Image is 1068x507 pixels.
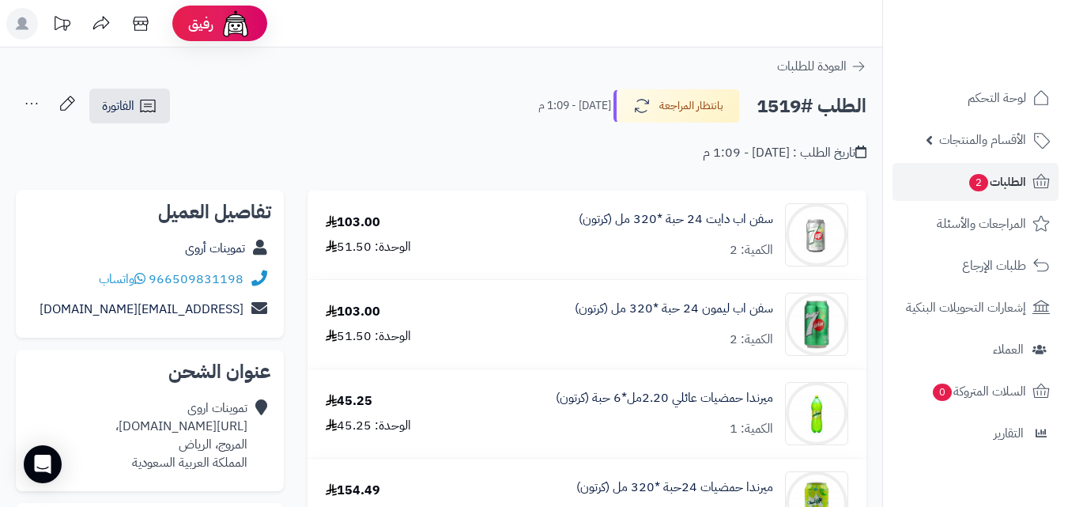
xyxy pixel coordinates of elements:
div: تاريخ الطلب : [DATE] - 1:09 م [703,144,866,162]
span: العملاء [993,339,1024,361]
img: ai-face.png [220,8,251,40]
a: واتساب [99,270,145,289]
a: العودة للطلبات [777,57,866,76]
div: Open Intercom Messenger [24,445,62,483]
div: 103.00 [326,303,380,321]
span: لوحة التحكم [968,87,1026,109]
div: الكمية: 2 [730,241,773,259]
a: العملاء [893,331,1059,369]
a: طلبات الإرجاع [893,247,1059,285]
div: الوحدة: 45.25 [326,417,411,435]
div: 103.00 [326,214,380,232]
button: بانتظار المراجعة [613,89,740,123]
a: الفاتورة [89,89,170,123]
a: إشعارات التحويلات البنكية [893,289,1059,327]
span: الفاتورة [102,96,134,115]
a: سفن اب دايت 24 حبة *320 مل (كرتون) [579,210,773,229]
span: رفيق [188,14,213,33]
div: الكمية: 1 [730,420,773,438]
a: [EMAIL_ADDRESS][DOMAIN_NAME] [40,300,243,319]
div: الوحدة: 51.50 [326,327,411,346]
a: المراجعات والأسئلة [893,205,1059,243]
a: تحديثات المنصة [42,8,81,44]
img: 1747540602-UsMwFj3WdUIJzISPTZ6ZIXs6lgAaNT6J-90x90.jpg [786,293,847,356]
div: الوحدة: 51.50 [326,238,411,256]
img: 1747544486-c60db756-6ee7-44b0-a7d4-ec449800-90x90.jpg [786,382,847,445]
span: السلات المتروكة [931,380,1026,403]
div: تموينات اروى [URL][DOMAIN_NAME]، المروج، الرياض المملكة العربية السعودية [115,399,247,471]
a: السلات المتروكة0 [893,373,1059,411]
h2: تفاصيل العميل [28,202,271,221]
h2: عنوان الشحن [28,362,271,381]
div: 45.25 [326,392,372,411]
a: سفن اب ليمون 24 حبة *320 مل (كرتون) [575,300,773,318]
span: الأقسام والمنتجات [939,129,1026,151]
span: الطلبات [968,171,1026,193]
div: الكمية: 2 [730,331,773,349]
a: 966509831198 [149,270,243,289]
a: ميرندا حمضيات 24حبة *320 مل (كرتون) [576,479,773,497]
a: لوحة التحكم [893,79,1059,117]
span: 2 [969,174,988,191]
a: تموينات أروى [185,239,245,258]
span: إشعارات التحويلات البنكية [906,297,1026,319]
a: الطلبات2 [893,163,1059,201]
h2: الطلب #1519 [757,90,866,123]
div: 154.49 [326,482,380,500]
img: 1747540408-7a431d2a-4456-4a4d-8b76-9a07e3ea-90x90.jpg [786,203,847,267]
span: طلبات الإرجاع [962,255,1026,277]
a: ميرندا حمضيات عائلي 2.20مل*6 حبة (كرتون) [556,389,773,407]
span: التقارير [994,422,1024,445]
small: [DATE] - 1:09 م [538,98,611,114]
span: العودة للطلبات [777,57,847,76]
a: التقارير [893,414,1059,452]
span: 0 [933,384,952,401]
span: المراجعات والأسئلة [937,213,1026,235]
